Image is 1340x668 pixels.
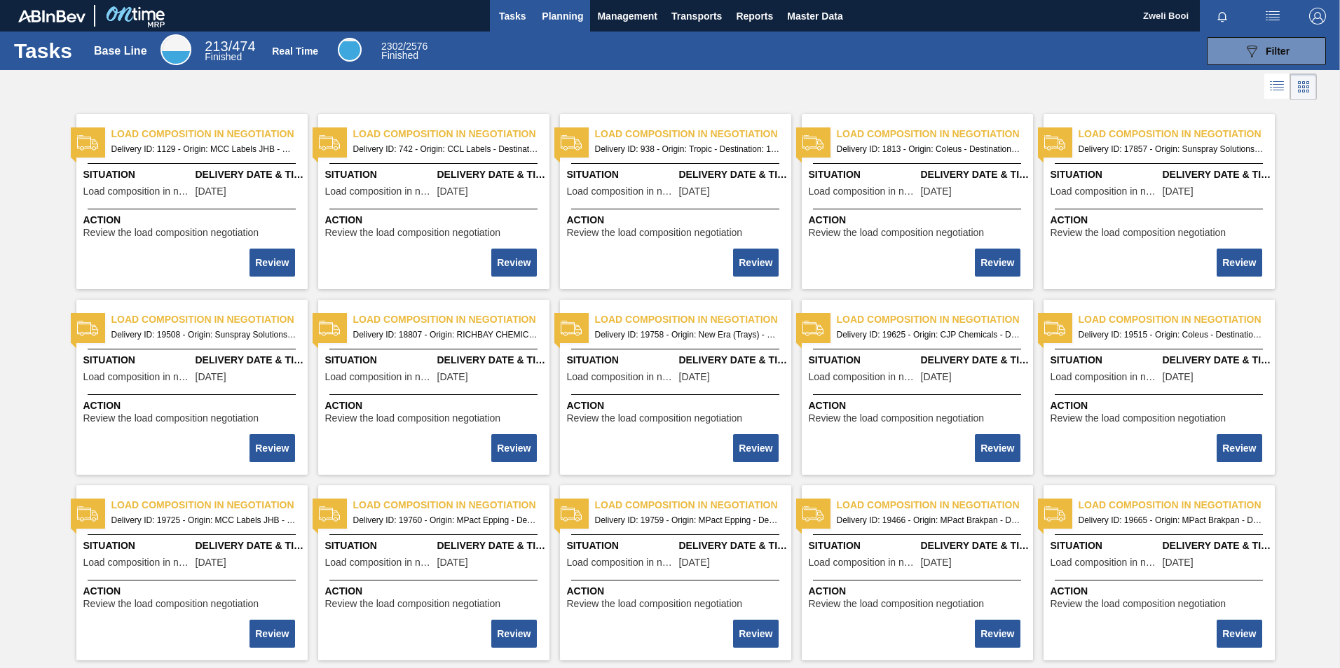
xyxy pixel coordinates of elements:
[1163,167,1271,182] span: Delivery Date & Time
[921,538,1030,553] span: Delivery Date & Time
[976,433,1021,464] div: Complete task: 2290078
[1218,618,1263,649] div: Complete task: 2290084
[567,557,676,568] span: Load composition in negotiation
[1163,372,1194,382] span: 10/04/2025,
[249,434,294,462] button: Review
[353,141,538,157] span: Delivery ID: 742 - Origin: CCL Labels - Destination: 1SD
[83,353,192,368] span: Situation
[567,353,676,368] span: Situation
[975,620,1020,648] button: Review
[809,584,1030,599] span: Action
[251,433,296,464] div: Complete task: 2290075
[595,312,791,327] span: Load composition in negotiation
[567,167,676,182] span: Situation
[111,312,308,327] span: Load composition in negotiation
[1079,141,1264,157] span: Delivery ID: 17857 - Origin: Sunspray Solutions - Destination: 1SB
[272,46,318,57] div: Real Time
[734,247,779,278] div: Complete task: 2290072
[325,599,501,609] span: Review the load composition negotiation
[491,434,536,462] button: Review
[160,34,191,65] div: Base Line
[976,618,1021,649] div: Complete task: 2290083
[837,513,1022,528] span: Delivery ID: 19466 - Origin: MPact Brakpan - Destination: 1SA
[1079,513,1264,528] span: Delivery ID: 19665 - Origin: MPact Brakpan - Destination: 1SD
[338,38,362,62] div: Real Time
[567,213,788,228] span: Action
[491,620,536,648] button: Review
[679,167,788,182] span: Delivery Date & Time
[1163,557,1194,568] span: 10/12/2025,
[736,8,773,25] span: Reports
[561,318,582,339] img: status
[325,186,434,197] span: Load composition in negotiation
[1266,46,1290,57] span: Filter
[325,413,501,424] span: Review the load composition negotiation
[921,353,1030,368] span: Delivery Date & Time
[734,618,779,649] div: Complete task: 2290082
[567,538,676,553] span: Situation
[837,327,1022,342] span: Delivery ID: 19625 - Origin: CJP Chemicals - Destination: 1SB
[111,513,296,528] span: Delivery ID: 19725 - Origin: MCC Labels JHB - Destination: 1SD
[381,50,418,61] span: Finished
[734,433,779,464] div: Complete task: 2290077
[837,141,1022,157] span: Delivery ID: 1813 - Origin: Coleus - Destination: 1SD
[1051,538,1159,553] span: Situation
[319,132,340,153] img: status
[1044,503,1065,524] img: status
[353,312,549,327] span: Load composition in negotiation
[1051,186,1159,197] span: Load composition in negotiation
[325,584,546,599] span: Action
[1290,74,1317,100] div: Card Vision
[679,538,788,553] span: Delivery Date & Time
[205,39,228,54] span: 213
[437,353,546,368] span: Delivery Date & Time
[493,247,538,278] div: Complete task: 2290071
[319,318,340,339] img: status
[437,557,468,568] span: 10/11/2025,
[497,8,528,25] span: Tasks
[1217,434,1262,462] button: Review
[325,167,434,182] span: Situation
[787,8,842,25] span: Master Data
[196,167,304,182] span: Delivery Date & Time
[809,167,917,182] span: Situation
[437,372,468,382] span: 09/08/2025,
[679,372,710,382] span: 10/11/2025,
[437,167,546,182] span: Delivery Date & Time
[353,498,549,513] span: Load composition in negotiation
[325,353,434,368] span: Situation
[111,327,296,342] span: Delivery ID: 19508 - Origin: Sunspray Solutions - Destination: 1SB
[1051,398,1271,413] span: Action
[679,353,788,368] span: Delivery Date & Time
[493,618,538,649] div: Complete task: 2290081
[809,538,917,553] span: Situation
[1217,249,1262,277] button: Review
[1051,413,1226,424] span: Review the load composition negotiation
[493,433,538,464] div: Complete task: 2290076
[381,42,428,60] div: Real Time
[325,538,434,553] span: Situation
[1207,37,1326,65] button: Filter
[381,41,403,52] span: 2302
[802,503,823,524] img: status
[1044,132,1065,153] img: status
[1163,538,1271,553] span: Delivery Date & Time
[567,228,743,238] span: Review the load composition negotiation
[381,41,428,52] span: / 2576
[567,413,743,424] span: Review the load composition negotiation
[679,557,710,568] span: 10/13/2025,
[1079,127,1275,141] span: Load composition in negotiation
[1051,213,1271,228] span: Action
[837,127,1033,141] span: Load composition in negotiation
[83,538,192,553] span: Situation
[733,620,778,648] button: Review
[325,228,501,238] span: Review the load composition negotiation
[921,167,1030,182] span: Delivery Date & Time
[196,353,304,368] span: Delivery Date & Time
[325,213,546,228] span: Action
[921,557,952,568] span: 10/03/2025,
[1217,620,1262,648] button: Review
[595,513,780,528] span: Delivery ID: 19759 - Origin: MPact Epping - Destination: 1SJ
[802,132,823,153] img: status
[205,41,255,62] div: Base Line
